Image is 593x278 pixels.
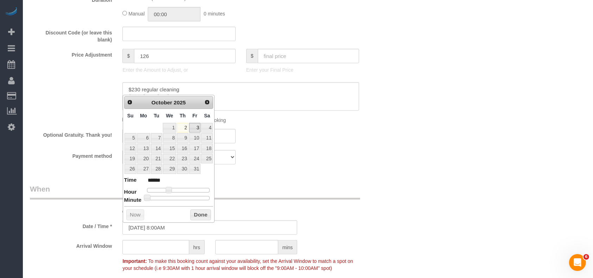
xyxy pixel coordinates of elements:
a: 19 [125,154,136,163]
a: 17 [189,144,200,153]
span: Prev [127,99,133,105]
a: Next [203,97,212,107]
dt: Hour [124,188,137,197]
span: Monday [140,113,147,118]
span: 6 [584,254,589,260]
span: Next [204,99,210,105]
a: 29 [163,164,176,174]
a: 6 [137,133,150,143]
a: 2 [177,123,189,132]
a: 27 [137,164,150,174]
span: Sunday [127,113,134,118]
span: $ [122,49,134,63]
a: 16 [177,144,189,153]
a: 22 [163,154,176,163]
span: Saturday [204,113,210,118]
a: 18 [201,144,213,153]
a: 15 [163,144,176,153]
dt: Time [124,176,137,185]
button: Now [126,209,144,221]
label: Arrival Window [25,240,117,250]
a: 3 [189,123,200,132]
label: Date / Time * [25,220,117,230]
dt: Minute [124,196,142,205]
a: 8 [163,133,176,143]
span: 0 minutes [204,11,225,17]
label: Optional Gratuity. Thank you! [25,129,117,138]
a: 5 [125,133,136,143]
a: Prev [125,97,135,107]
a: 28 [151,164,162,174]
a: 10 [189,133,200,143]
input: final price [258,49,359,63]
span: mins [278,240,298,254]
a: 26 [125,164,136,174]
a: 31 [189,164,200,174]
a: 21 [151,154,162,163]
a: 11 [201,133,213,143]
span: Manual [128,11,145,17]
legend: When [30,184,360,200]
span: Thursday [180,113,186,118]
label: Price Adjustment [25,49,117,58]
a: 12 [125,144,136,153]
label: Payment method [25,150,117,160]
a: 23 [177,154,189,163]
a: 20 [137,154,150,163]
a: 9 [177,133,189,143]
span: $ [246,49,258,63]
span: hrs [189,240,205,254]
a: 30 [177,164,189,174]
a: 7 [151,133,162,143]
label: Discount Code (or leave this blank) [25,27,117,43]
p: Enter your Final Price [246,66,359,73]
a: 24 [189,154,200,163]
span: 2025 [174,99,186,105]
img: Automaid Logo [4,7,18,17]
a: 14 [151,144,162,153]
iframe: Intercom live chat [569,254,586,271]
span: Friday [192,113,197,118]
a: 1 [163,123,176,132]
input: MM/DD/YYYY HH:MM [122,220,297,235]
span: Wednesday [166,113,173,118]
span: Tuesday [154,113,159,118]
strong: Important: [122,258,147,264]
a: 4 [201,123,213,132]
p: Enter the Amount to Adjust, or [122,66,235,73]
span: To make this booking count against your availability, set the Arrival Window to match a spot on y... [122,258,353,271]
span: October [152,99,172,105]
a: 13 [137,144,150,153]
button: Done [190,209,211,221]
a: 25 [201,154,213,163]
